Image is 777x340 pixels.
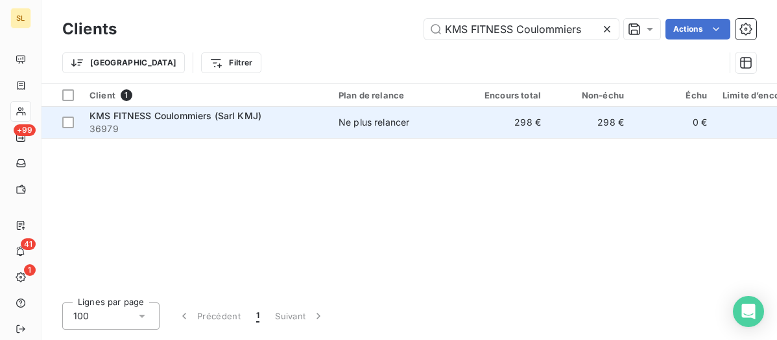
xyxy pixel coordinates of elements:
[640,90,707,100] div: Échu
[10,267,30,288] a: 1
[10,127,30,148] a: +99
[466,107,549,138] td: 298 €
[62,52,185,73] button: [GEOGRAPHIC_DATA]
[121,89,132,101] span: 1
[62,17,117,41] h3: Clients
[90,90,115,100] span: Client
[733,296,764,327] div: Open Intercom Messenger
[473,90,541,100] div: Encours total
[248,302,267,330] button: 1
[665,19,730,40] button: Actions
[339,116,409,129] div: Ne plus relancer
[556,90,624,100] div: Non-échu
[267,302,333,330] button: Suivant
[256,310,259,323] span: 1
[549,107,632,138] td: 298 €
[424,19,619,40] input: Rechercher
[21,238,36,250] span: 41
[632,107,715,138] td: 0 €
[90,110,261,121] span: KMS FITNESS Coulommiers (Sarl KMJ)
[339,90,458,100] div: Plan de relance
[201,52,261,73] button: Filtrer
[14,124,36,136] span: +99
[90,122,323,135] span: 36979
[24,264,36,276] span: 1
[170,302,248,330] button: Précédent
[73,310,89,323] span: 100
[10,8,31,28] div: SL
